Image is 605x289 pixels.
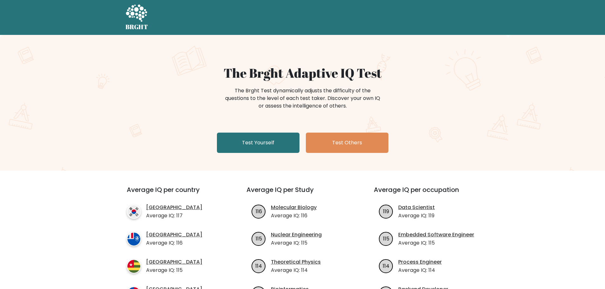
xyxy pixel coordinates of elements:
[271,231,322,239] a: Nuclear Engineering
[125,23,148,31] h5: BRGHT
[146,266,202,274] p: Average IQ: 115
[398,212,435,220] p: Average IQ: 119
[148,65,458,81] h1: The Brght Adaptive IQ Test
[398,266,442,274] p: Average IQ: 114
[398,231,474,239] a: Embedded Software Engineer
[246,186,359,201] h3: Average IQ per Study
[256,207,262,215] text: 116
[223,87,382,110] div: The Brght Test dynamically adjusts the difficulty of the questions to the level of each test take...
[127,259,141,273] img: country
[146,204,202,211] a: [GEOGRAPHIC_DATA]
[271,266,321,274] p: Average IQ: 114
[398,239,474,247] p: Average IQ: 115
[127,186,224,201] h3: Average IQ per country
[146,239,202,247] p: Average IQ: 116
[383,235,389,242] text: 115
[127,232,141,246] img: country
[271,239,322,247] p: Average IQ: 115
[146,212,202,220] p: Average IQ: 117
[127,205,141,219] img: country
[383,262,389,269] text: 114
[271,258,321,266] a: Theoretical Physics
[271,212,317,220] p: Average IQ: 116
[271,204,317,211] a: Molecular Biology
[256,235,262,242] text: 115
[146,231,202,239] a: [GEOGRAPHIC_DATA]
[374,186,486,201] h3: Average IQ per occupation
[398,204,435,211] a: Data Scientist
[398,258,442,266] a: Process Engineer
[217,133,299,153] a: Test Yourself
[125,3,148,32] a: BRGHT
[306,133,388,153] a: Test Others
[383,207,389,215] text: 119
[255,262,262,269] text: 114
[146,258,202,266] a: [GEOGRAPHIC_DATA]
